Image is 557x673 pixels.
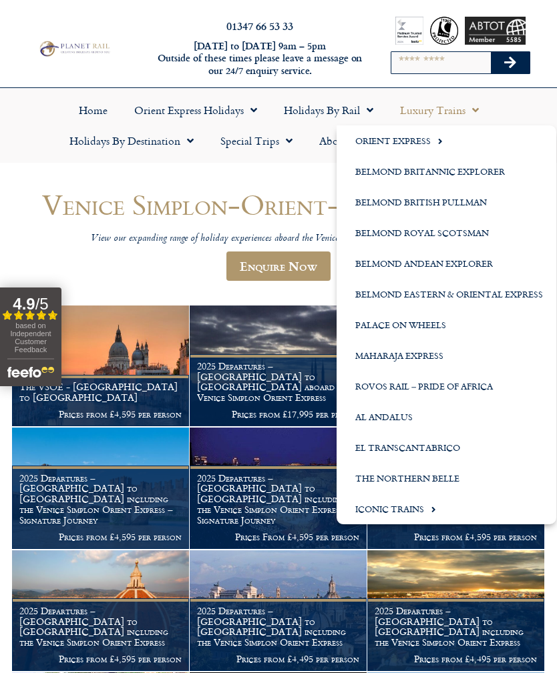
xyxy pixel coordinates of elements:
a: Belmond Royal Scotsman [337,217,556,248]
a: 2025 Departures – [GEOGRAPHIC_DATA] to [GEOGRAPHIC_DATA] aboard the Venice Simplon Orient Express... [190,305,367,427]
a: Belmond Eastern & Oriental Express [337,279,556,309]
h1: 2025 Departures – [GEOGRAPHIC_DATA] to [GEOGRAPHIC_DATA] including the Venice Simplon Orient Express [197,606,359,648]
p: Prices from £4,595 per person [19,654,182,664]
a: 2025 Departures – [GEOGRAPHIC_DATA] to [GEOGRAPHIC_DATA] including the Venice Simplon Orient Expr... [190,428,367,549]
a: Special Trips [207,125,306,156]
a: Belmond Andean Explorer [337,248,556,279]
h1: 2025 Departures – [GEOGRAPHIC_DATA] to [GEOGRAPHIC_DATA] including the Venice Simplon Orient Expr... [197,473,359,526]
a: Rovos Rail – Pride of Africa [337,371,556,402]
button: Search [491,52,530,73]
a: Orient Express [337,125,556,156]
p: View our expanding range of holiday experiences aboard the Venice Simplon Orient Express for 2025 [12,233,545,245]
h6: [DATE] to [DATE] 9am – 5pm Outside of these times please leave a message on our 24/7 enquiry serv... [152,40,368,77]
a: Al Andalus [337,402,556,432]
img: Orient Express Special Venice compressed [12,305,189,426]
a: 2025 Departures – [GEOGRAPHIC_DATA] to [GEOGRAPHIC_DATA] including the Venice Simplon Orient Expr... [367,550,545,672]
h1: 2025 Departures – [GEOGRAPHIC_DATA] to [GEOGRAPHIC_DATA] including the Venice Simplon Orient Express [375,483,537,525]
a: About Us [306,125,389,156]
nav: Menu [7,95,550,156]
a: Iconic Trains [337,494,556,524]
a: 2025 Departures – [GEOGRAPHIC_DATA] to [GEOGRAPHIC_DATA] including the Venice Simplon Orient Expr... [12,428,190,549]
a: The Northern Belle [337,463,556,494]
h1: Venice Simplon-Orient-Express - 2025 [12,189,545,220]
a: El Transcantabrico [337,432,556,463]
p: Prices from £4,595 per person [19,409,182,420]
p: Prices from £4,595 per person [375,532,537,542]
h1: The VSOE - [GEOGRAPHIC_DATA] to [GEOGRAPHIC_DATA] [19,382,182,403]
a: Luxury Trains [387,95,492,125]
h1: 2025 Departures – [GEOGRAPHIC_DATA] to [GEOGRAPHIC_DATA] including the Venice Simplon Orient Express [375,606,537,648]
p: Prices from £4,595 per person [19,532,182,542]
a: Belmond Britannic Explorer [337,156,556,187]
a: Orient Express Holidays [121,95,270,125]
a: Holidays by Destination [56,125,207,156]
a: 01347 66 53 33 [226,18,293,33]
a: Home [65,95,121,125]
h1: 2025 Departures – [GEOGRAPHIC_DATA] to [GEOGRAPHIC_DATA] including the Venice Simplon Orient Expr... [19,473,182,526]
a: 2025 Departures – [GEOGRAPHIC_DATA] to [GEOGRAPHIC_DATA] including the Venice Simplon Orient Expr... [190,550,367,672]
p: Prices from £4,495 per person [197,654,359,664]
p: Prices from £17,995 per person [197,409,359,420]
p: Prices From £4,595 per person [197,532,359,542]
h1: 2025 Departures – [GEOGRAPHIC_DATA] to [GEOGRAPHIC_DATA] aboard the Venice Simplon Orient Express [197,361,359,403]
h1: 2025 Departures – [GEOGRAPHIC_DATA] to [GEOGRAPHIC_DATA] including the Venice Simplon Orient Express [19,606,182,648]
p: Prices from £4,495 per person [375,654,537,664]
a: The VSOE - [GEOGRAPHIC_DATA] to [GEOGRAPHIC_DATA] Prices from £4,595 per person [12,305,190,427]
a: Enquire Now [226,251,331,281]
img: Planet Rail Train Holidays Logo [37,39,112,57]
a: Holidays by Rail [270,95,387,125]
a: 2025 Departures – [GEOGRAPHIC_DATA] to [GEOGRAPHIC_DATA] including the Venice Simplon Orient Expr... [12,550,190,672]
ul: Luxury Trains [337,125,556,524]
a: Belmond British Pullman [337,187,556,217]
a: Palace on Wheels [337,309,556,340]
a: Maharaja Express [337,340,556,371]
